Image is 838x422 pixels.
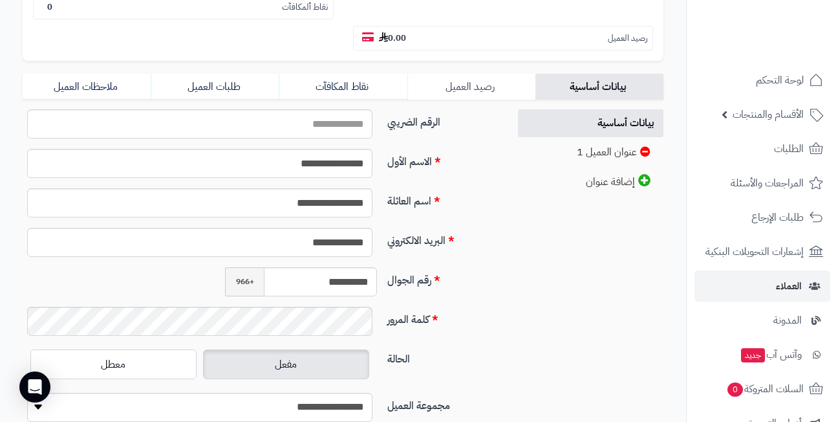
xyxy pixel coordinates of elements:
[382,188,504,209] label: اسم العائلة
[382,149,504,170] label: الاسم الأول
[694,305,830,336] a: المدونة
[726,380,804,398] span: السلات المتروكة
[705,243,804,261] span: إشعارات التحويلات البنكية
[101,357,125,372] span: معطل
[750,32,826,59] img: logo-2.png
[382,109,504,130] label: الرقم الضريبي
[382,228,504,249] label: البريد الالكتروني
[773,311,802,329] span: المدونة
[608,32,647,45] small: رصيد العميل
[23,74,151,100] a: ملاحظات العميل
[407,74,535,100] a: رصيد العميل
[279,74,407,100] a: نقاط المكافآت
[774,140,804,158] span: الطلبات
[741,348,765,362] span: جديد
[694,339,830,370] a: وآتس آبجديد
[740,346,802,364] span: وآتس آب
[535,74,663,100] a: بيانات أساسية
[382,307,504,328] label: كلمة المرور
[225,267,264,296] span: +966
[151,74,279,100] a: طلبات العميل
[19,372,50,403] div: Open Intercom Messenger
[694,236,830,267] a: إشعارات التحويلات البنكية
[382,346,504,367] label: الحالة
[694,168,830,199] a: المراجعات والأسئلة
[751,208,804,227] span: طلبات الإرجاع
[282,1,328,14] small: نقاط ألمكافآت
[382,267,504,288] label: رقم الجوال
[733,105,804,124] span: الأقسام والمنتجات
[518,168,663,196] a: إضافة عنوان
[756,71,804,89] span: لوحة التحكم
[694,65,830,96] a: لوحة التحكم
[694,271,830,302] a: العملاء
[47,1,52,13] b: 0
[776,277,802,295] span: العملاء
[727,383,743,397] span: 0
[275,357,297,372] span: مفعل
[518,139,663,166] a: عنوان العميل 1
[382,393,504,414] label: مجموعة العميل
[694,373,830,405] a: السلات المتروكة0
[518,109,663,137] a: بيانات أساسية
[694,202,830,233] a: طلبات الإرجاع
[731,174,804,192] span: المراجعات والأسئلة
[379,32,406,44] b: 0.00
[694,133,830,164] a: الطلبات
